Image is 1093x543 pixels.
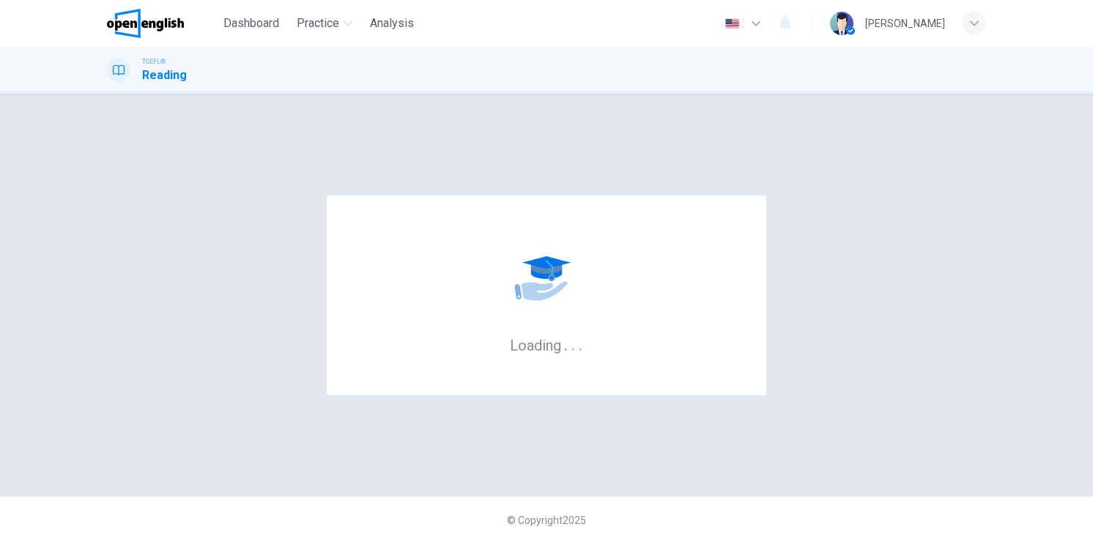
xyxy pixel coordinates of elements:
button: Analysis [364,10,420,37]
img: en [723,18,741,29]
span: Analysis [370,15,414,32]
h1: Reading [142,67,187,84]
span: Practice [297,15,339,32]
div: [PERSON_NAME] [865,15,945,32]
h6: . [571,332,576,356]
img: Profile picture [830,12,853,35]
h6: Loading [510,335,583,354]
button: Practice [291,10,358,37]
h6: . [578,332,583,356]
span: TOEFL® [142,56,166,67]
img: OpenEnglish logo [107,9,184,38]
span: © Copyright 2025 [507,514,586,526]
button: Dashboard [218,10,285,37]
a: OpenEnglish logo [107,9,218,38]
span: Dashboard [223,15,279,32]
h6: . [563,332,568,356]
